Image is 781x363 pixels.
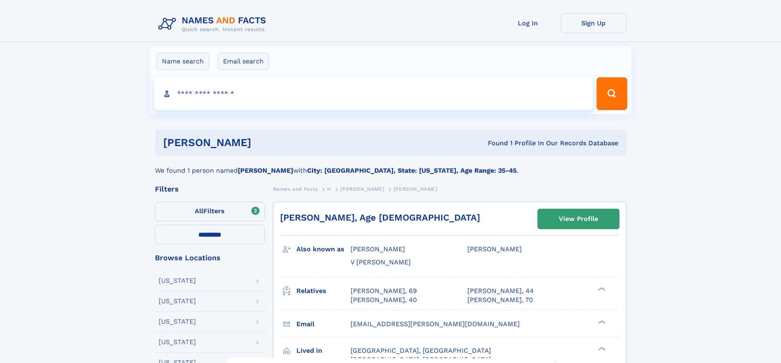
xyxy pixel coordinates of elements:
div: We found 1 person named with . [155,156,626,176]
label: Email search [218,53,269,70]
h3: Relatives [296,284,351,298]
div: ❯ [596,346,606,351]
a: [PERSON_NAME], 69 [351,286,417,295]
a: H [327,184,331,194]
span: [PERSON_NAME] [394,186,437,192]
div: Browse Locations [155,254,265,262]
label: Filters [155,202,265,221]
input: search input [154,77,593,110]
div: [US_STATE] [159,298,196,304]
div: Filters [155,185,265,193]
a: [PERSON_NAME], Age [DEMOGRAPHIC_DATA] [280,212,480,223]
a: [PERSON_NAME], 40 [351,295,417,304]
h3: Also known as [296,242,351,256]
a: Names and Facts [273,184,318,194]
label: Name search [157,53,209,70]
img: Logo Names and Facts [155,13,273,35]
span: V [PERSON_NAME] [351,258,411,266]
h3: Lived in [296,344,351,358]
b: City: [GEOGRAPHIC_DATA], State: [US_STATE], Age Range: 35-45 [307,167,517,174]
span: [PERSON_NAME] [351,245,405,253]
a: View Profile [538,209,619,229]
div: ❯ [596,319,606,325]
span: [PERSON_NAME] [340,186,384,192]
div: [US_STATE] [159,277,196,284]
span: [EMAIL_ADDRESS][PERSON_NAME][DOMAIN_NAME] [351,320,520,328]
div: Found 1 Profile In Our Records Database [369,139,618,148]
a: [PERSON_NAME], 44 [467,286,534,295]
a: [PERSON_NAME] [340,184,384,194]
div: ❯ [596,286,606,291]
a: Sign Up [561,13,626,33]
div: [US_STATE] [159,339,196,345]
span: [GEOGRAPHIC_DATA], [GEOGRAPHIC_DATA] [351,347,491,354]
h3: Email [296,317,351,331]
b: [PERSON_NAME] [238,167,293,174]
a: Log In [495,13,561,33]
a: [PERSON_NAME], 70 [467,295,533,304]
span: All [195,207,203,215]
button: Search Button [597,77,627,110]
h1: [PERSON_NAME] [163,138,370,148]
span: [PERSON_NAME] [467,245,522,253]
span: H [327,186,331,192]
div: View Profile [559,210,598,228]
div: [US_STATE] [159,318,196,325]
